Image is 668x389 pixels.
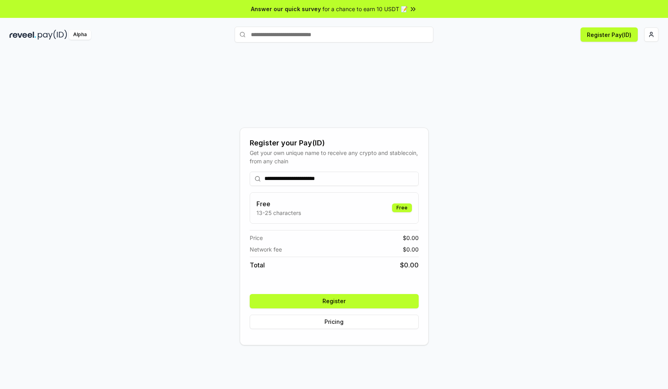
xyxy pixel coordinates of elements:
div: Free [392,203,412,212]
span: for a chance to earn 10 USDT 📝 [322,5,408,13]
button: Pricing [250,315,419,329]
span: Answer our quick survey [251,5,321,13]
div: Alpha [69,30,91,40]
span: $ 0.00 [403,245,419,254]
span: $ 0.00 [403,234,419,242]
div: Get your own unique name to receive any crypto and stablecoin, from any chain [250,149,419,165]
p: 13-25 characters [256,209,301,217]
span: $ 0.00 [400,260,419,270]
span: Total [250,260,265,270]
button: Register Pay(ID) [581,27,638,42]
button: Register [250,294,419,308]
h3: Free [256,199,301,209]
img: reveel_dark [10,30,36,40]
div: Register your Pay(ID) [250,137,419,149]
img: pay_id [38,30,67,40]
span: Network fee [250,245,282,254]
span: Price [250,234,263,242]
